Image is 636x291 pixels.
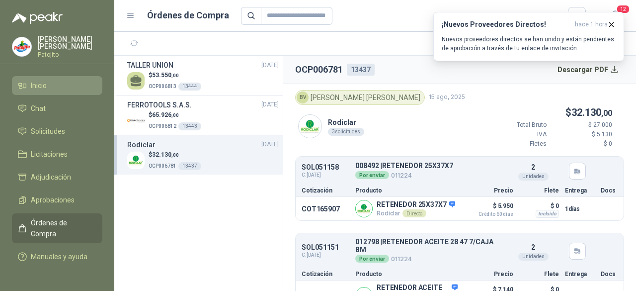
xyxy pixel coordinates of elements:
[531,162,535,173] p: 2
[518,173,549,181] div: Unidades
[31,251,87,262] span: Manuales y ayuda
[302,171,349,179] span: C: [DATE]
[565,271,595,277] p: Entrega
[261,100,279,109] span: [DATE]
[12,12,63,24] img: Logo peakr
[518,253,549,261] div: Unidades
[149,163,176,169] span: OCP006781
[295,63,343,77] h2: OCP006781
[127,152,145,169] img: Company Logo
[147,8,229,22] h1: Órdenes de Compra
[606,7,624,25] button: 12
[355,171,389,179] div: Por enviar
[601,108,612,118] span: ,00
[31,149,68,160] span: Licitaciones
[519,200,559,212] p: $ 0
[127,99,192,110] h3: FERROTOOLS S.A.S.
[565,203,595,215] p: 1 días
[12,76,102,95] a: Inicio
[31,217,93,239] span: Órdenes de Compra
[464,188,513,194] p: Precio
[127,112,145,129] img: Company Logo
[355,255,389,263] div: Por enviar
[616,4,630,14] span: 12
[127,99,279,131] a: FERROTOOLS S.A.S.[DATE] Company Logo$65.926,00OCP00681213443
[377,200,455,209] p: RETENEDOR 25X37X7
[442,35,616,53] p: Nuevos proveedores directos se han unido y están pendientes de aprobación a través de tu enlace d...
[178,122,201,130] div: 13443
[464,212,513,217] span: Crédito 60 días
[302,271,349,277] p: Cotización
[149,110,201,120] p: $
[601,188,618,194] p: Docs
[377,209,455,217] p: Rodiclar
[442,20,571,29] h3: ¡Nuevos Proveedores Directos!
[402,209,426,217] div: Directo
[302,205,349,213] p: COT165907
[295,90,425,105] div: [PERSON_NAME] [PERSON_NAME]
[12,168,102,187] a: Adjudicación
[149,71,201,80] p: $
[171,152,179,158] span: ,00
[297,92,309,103] div: BV
[433,12,624,61] button: ¡Nuevos Proveedores Directos!hace 1 hora Nuevos proveedores directos se han unido y están pendien...
[601,271,618,277] p: Docs
[355,271,458,277] p: Producto
[302,164,349,171] p: SOL051158
[464,271,513,277] p: Precio
[487,105,612,120] p: $
[575,20,608,29] span: hace 1 hora
[127,139,279,171] a: Rodiclar[DATE] Company Logo$32.130,00OCP00678113437
[171,73,179,78] span: ,00
[565,188,595,194] p: Entrega
[302,188,349,194] p: Cotización
[149,84,176,89] span: OCP006813
[487,130,547,139] p: IVA
[519,271,559,277] p: Flete
[31,103,46,114] span: Chat
[302,244,349,251] p: SOL051151
[31,194,75,205] span: Aprobaciones
[552,60,625,80] button: Descargar PDF
[38,36,102,50] p: [PERSON_NAME] [PERSON_NAME]
[553,120,612,130] p: $ 27.000
[178,162,201,170] div: 13437
[152,111,179,118] span: 65.926
[553,130,612,139] p: $ 5.130
[261,61,279,70] span: [DATE]
[152,72,179,79] span: 53.550
[355,238,497,254] p: 012798 | RETENEDOR ACEITE 28 47 7/CAJA BM
[519,188,559,194] p: Flete
[149,123,176,129] span: OCP006812
[531,242,535,253] p: 2
[12,37,31,56] img: Company Logo
[12,191,102,209] a: Aprobaciones
[12,213,102,243] a: Órdenes de Compra
[31,126,65,137] span: Solicitudes
[355,170,453,181] p: 011224
[127,139,156,150] h3: Rodiclar
[553,139,612,149] p: $ 0
[12,145,102,164] a: Licitaciones
[536,210,559,218] div: Incluido
[328,128,364,136] div: 3 solicitudes
[429,93,465,102] span: 15 ago, 2025
[127,60,279,91] a: TALLER UNION[DATE] $53.550,00OCP00681313444
[178,83,201,91] div: 13444
[12,99,102,118] a: Chat
[127,60,173,71] h3: TALLER UNION
[356,200,372,217] img: Company Logo
[355,254,497,264] p: 011224
[487,139,547,149] p: Fletes
[152,151,179,158] span: 32.130
[31,172,71,183] span: Adjudicación
[328,117,364,128] p: Rodiclar
[355,188,458,194] p: Producto
[299,115,321,138] img: Company Logo
[347,64,375,76] div: 13437
[261,140,279,149] span: [DATE]
[12,247,102,266] a: Manuales y ayuda
[487,120,547,130] p: Total Bruto
[302,251,349,259] span: C: [DATE]
[355,162,453,170] p: 008492 | RETENEDOR 25X37X7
